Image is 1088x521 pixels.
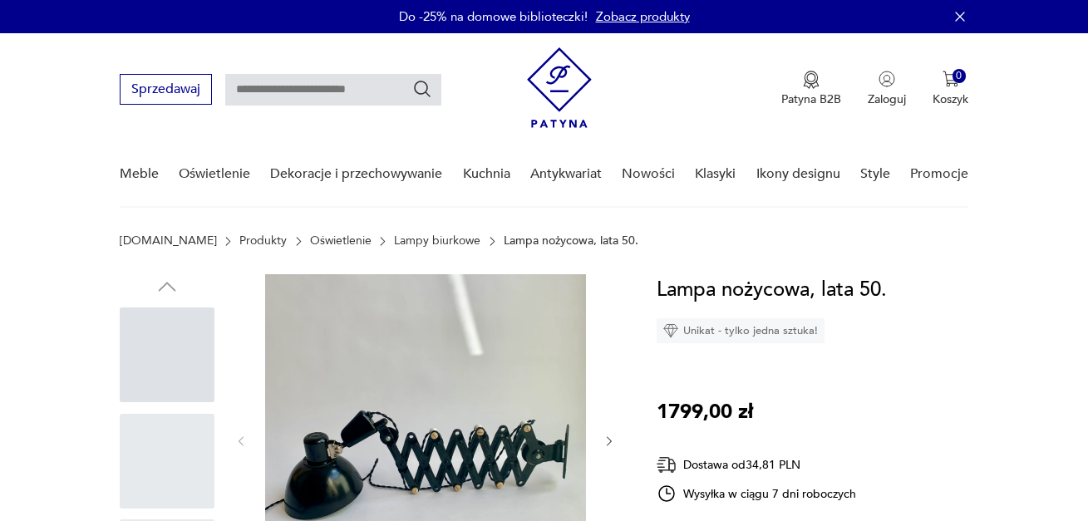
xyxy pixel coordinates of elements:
p: Patyna B2B [781,91,841,107]
img: Ikona dostawy [657,455,677,475]
div: Wysyłka w ciągu 7 dni roboczych [657,484,856,504]
img: Ikona diamentu [663,323,678,338]
img: Patyna - sklep z meblami i dekoracjami vintage [527,47,592,128]
a: Zobacz produkty [596,8,690,25]
a: Nowości [622,142,675,206]
button: Sprzedawaj [120,74,212,105]
button: Patyna B2B [781,71,841,107]
a: Style [860,142,890,206]
a: Dekoracje i przechowywanie [270,142,442,206]
a: [DOMAIN_NAME] [120,234,217,248]
a: Produkty [239,234,287,248]
button: Zaloguj [868,71,906,107]
p: Koszyk [933,91,968,107]
a: Oświetlenie [179,142,250,206]
a: Ikona medaluPatyna B2B [781,71,841,107]
p: Lampa nożycowa, lata 50. [504,234,638,248]
p: Do -25% na domowe biblioteczki! [399,8,588,25]
h1: Lampa nożycowa, lata 50. [657,274,887,306]
div: Dostawa od 34,81 PLN [657,455,856,475]
p: Zaloguj [868,91,906,107]
a: Lampy biurkowe [394,234,480,248]
a: Meble [120,142,159,206]
p: 1799,00 zł [657,396,753,428]
img: Ikona medalu [803,71,820,89]
div: Unikat - tylko jedna sztuka! [657,318,825,343]
img: Ikona koszyka [943,71,959,87]
a: Klasyki [695,142,736,206]
button: 0Koszyk [933,71,968,107]
div: 0 [953,69,967,83]
a: Oświetlenie [310,234,372,248]
a: Promocje [910,142,968,206]
img: Ikonka użytkownika [879,71,895,87]
a: Kuchnia [463,142,510,206]
a: Sprzedawaj [120,85,212,96]
a: Ikony designu [756,142,840,206]
button: Szukaj [412,79,432,99]
a: Antykwariat [530,142,602,206]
